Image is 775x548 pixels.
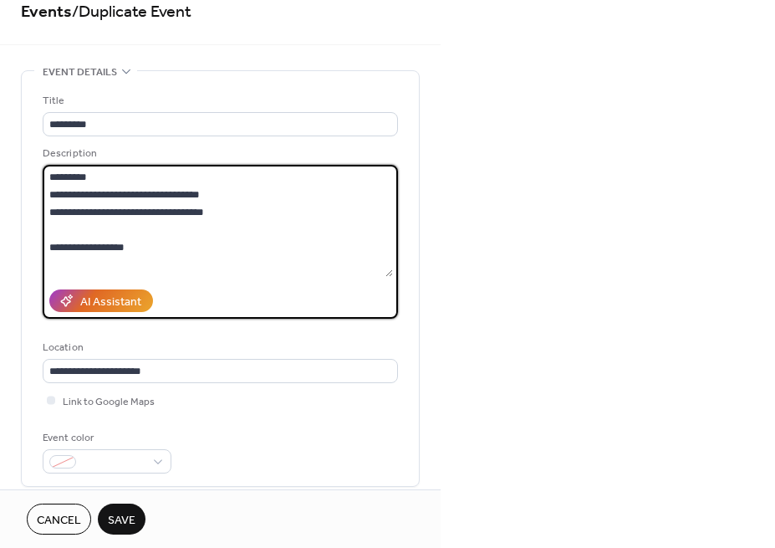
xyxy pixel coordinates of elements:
[43,64,117,81] span: Event details
[37,512,81,530] span: Cancel
[49,289,153,312] button: AI Assistant
[43,92,395,110] div: Title
[98,504,145,535] button: Save
[43,339,395,356] div: Location
[43,429,168,447] div: Event color
[27,504,91,535] button: Cancel
[63,393,155,411] span: Link to Google Maps
[80,294,141,311] div: AI Assistant
[43,145,395,162] div: Description
[108,512,135,530] span: Save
